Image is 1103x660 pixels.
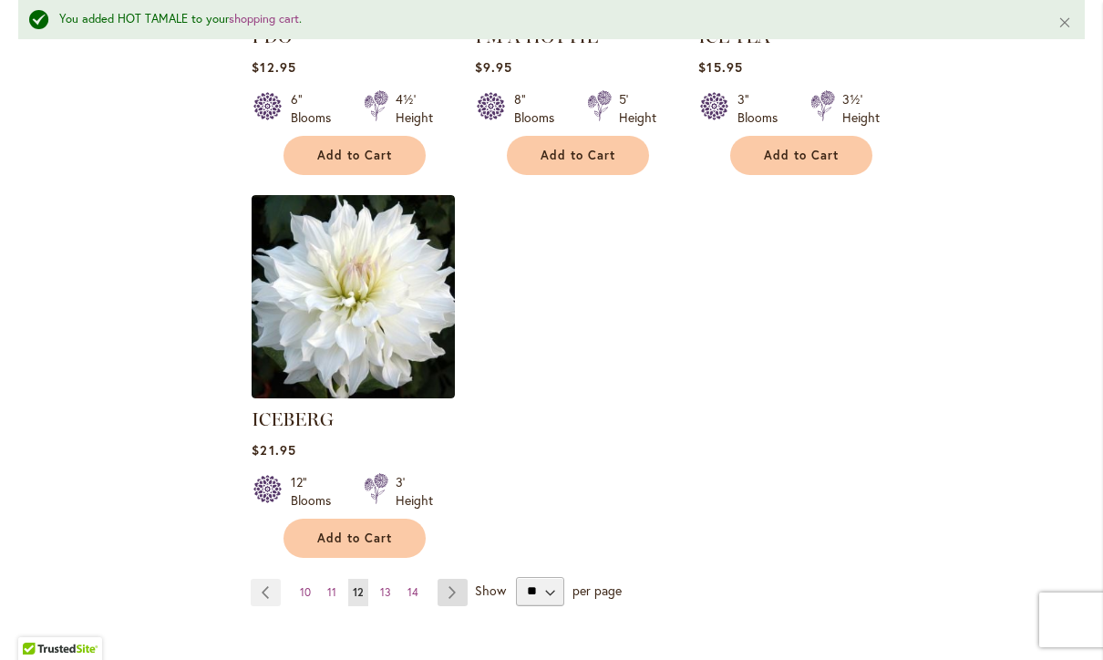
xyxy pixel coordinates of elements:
[295,579,315,606] a: 10
[619,90,656,127] div: 5' Height
[252,195,455,398] img: ICEBERG
[475,58,511,76] span: $9.95
[252,408,334,430] a: ICEBERG
[252,385,455,402] a: ICEBERG
[380,585,391,599] span: 13
[475,581,506,598] span: Show
[541,148,615,163] span: Add to Cart
[403,579,423,606] a: 14
[283,136,426,175] button: Add to Cart
[252,26,292,47] a: I DO
[323,579,341,606] a: 11
[317,148,392,163] span: Add to Cart
[327,585,336,599] span: 11
[14,595,65,646] iframe: Launch Accessibility Center
[737,90,789,127] div: 3" Blooms
[353,585,364,599] span: 12
[396,473,433,510] div: 3' Height
[475,26,598,47] a: I'M A HOTTIE
[572,581,622,598] span: per page
[376,579,396,606] a: 13
[396,90,433,127] div: 4½' Height
[842,90,880,127] div: 3½' Height
[229,11,299,26] a: shopping cart
[317,531,392,546] span: Add to Cart
[764,148,839,163] span: Add to Cart
[407,585,418,599] span: 14
[291,90,342,127] div: 6" Blooms
[730,136,872,175] button: Add to Cart
[514,90,565,127] div: 8" Blooms
[698,58,742,76] span: $15.95
[291,473,342,510] div: 12" Blooms
[252,441,295,459] span: $21.95
[59,11,1030,28] div: You added HOT TAMALE to your .
[252,58,295,76] span: $12.95
[283,519,426,558] button: Add to Cart
[507,136,649,175] button: Add to Cart
[698,26,770,47] a: ICE TEA
[300,585,311,599] span: 10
